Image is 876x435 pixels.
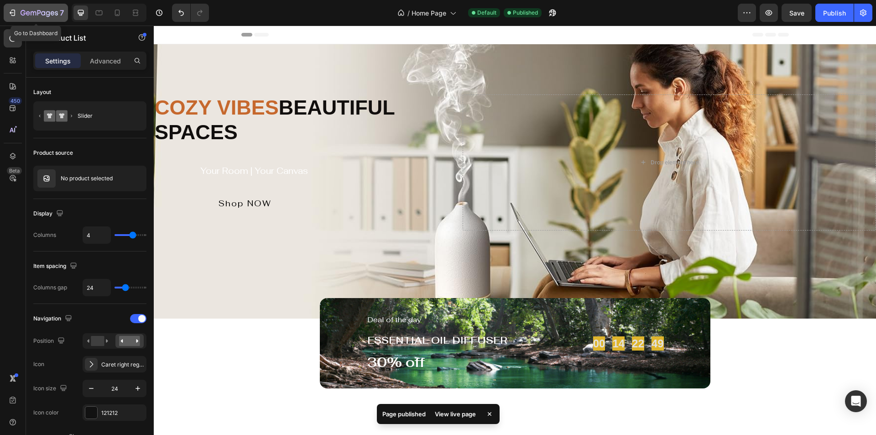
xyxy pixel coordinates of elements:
[78,105,133,126] div: Slider
[815,4,854,22] button: Publish
[497,133,545,141] div: Drop element here
[439,311,452,325] div: 00
[382,409,426,419] p: Page published
[44,32,122,43] p: Product List
[459,311,471,325] div: 14
[823,8,846,18] div: Publish
[33,149,73,157] div: Product source
[172,4,209,22] div: Undo/Redo
[154,26,876,435] iframe: Design area
[33,335,67,347] div: Position
[214,289,267,299] span: Deal of the day
[513,9,538,17] span: Published
[845,390,867,412] div: Open Intercom Messenger
[83,279,110,296] input: Auto
[429,408,481,420] div: View live page
[9,97,22,105] div: 450
[33,313,74,325] div: Navigation
[782,4,812,22] button: Save
[33,360,44,368] div: Icon
[33,260,79,273] div: Item spacing
[37,169,56,188] img: product feature img
[61,175,113,182] p: No product selected
[101,361,144,369] div: Caret right regular
[33,409,59,417] div: Icon color
[214,328,271,346] span: 30% off
[83,227,110,243] input: Auto
[33,283,67,292] div: Columns gap
[33,231,56,239] div: Columns
[33,208,65,220] div: Display
[478,311,490,325] div: 22
[60,7,64,18] p: 7
[214,309,354,321] span: ESSENTIAL OIL DIFFUSER
[4,4,68,22] button: 7
[101,409,144,417] div: 121212
[90,56,121,66] p: Advanced
[407,8,410,18] span: /
[477,9,496,17] span: Default
[7,167,22,174] div: Beta
[45,56,71,66] p: Settings
[412,8,446,18] span: Home Page
[498,311,510,325] div: 49
[33,88,51,96] div: Layout
[789,9,804,17] span: Save
[33,383,69,395] div: Icon size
